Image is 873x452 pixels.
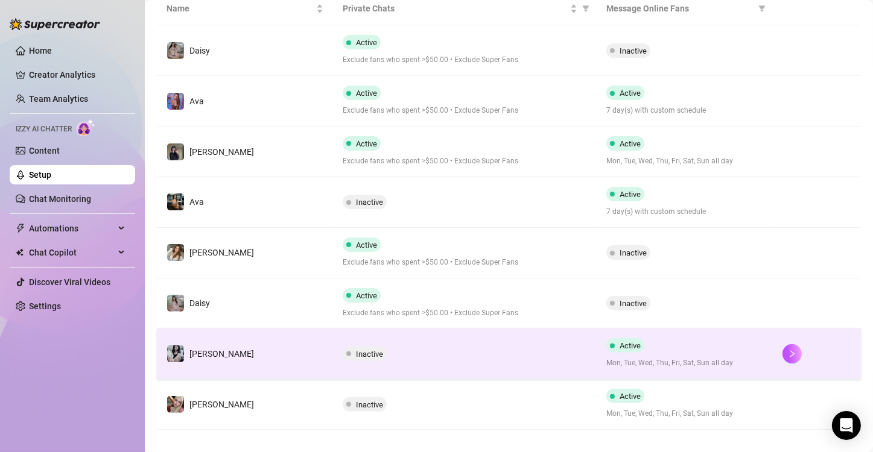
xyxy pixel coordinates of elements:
span: Active [356,89,377,98]
a: Team Analytics [29,94,88,104]
img: Daisy [167,295,184,312]
span: Active [620,89,641,98]
span: [PERSON_NAME] [189,349,254,359]
a: Discover Viral Videos [29,277,110,287]
span: Inactive [356,350,383,359]
span: Inactive [620,46,647,55]
span: Izzy AI Chatter [16,124,72,135]
span: Active [620,392,641,401]
a: Settings [29,301,61,311]
span: Chat Copilot [29,243,115,262]
img: logo-BBDzfeDw.svg [10,18,100,30]
span: Name [167,2,314,15]
img: AI Chatter [77,119,95,136]
span: Inactive [620,248,647,257]
span: Mon, Tue, Wed, Thu, Fri, Sat, Sun all day [606,357,763,369]
span: 7 day(s) with custom schedule [606,206,763,218]
span: right [788,350,796,358]
span: Exclude fans who spent >$50.00 • Exclude Super Fans [343,105,588,116]
span: [PERSON_NAME] [189,400,254,409]
div: Open Intercom Messenger [832,411,861,440]
span: Exclude fans who spent >$50.00 • Exclude Super Fans [343,307,588,319]
span: Mon, Tue, Wed, Thu, Fri, Sat, Sun all day [606,408,763,419]
span: Message Online Fans [606,2,754,15]
a: Home [29,46,52,55]
a: Content [29,146,60,155]
img: Paige [167,244,184,261]
img: Ava [167,93,184,110]
img: Ava [167,193,184,210]
a: Setup [29,170,51,180]
img: Anna [167,396,184,413]
span: Inactive [356,198,383,207]
span: Active [356,139,377,148]
img: Anna [167,143,184,160]
span: Inactive [356,400,383,409]
span: Active [356,240,377,250]
img: Sadie [167,345,184,362]
span: Private Chats [343,2,568,15]
span: Inactive [620,299,647,308]
span: Active [356,291,377,300]
span: filter [582,5,589,12]
span: Daisy [189,298,210,308]
span: Active [620,190,641,199]
span: Ava [189,197,204,207]
span: Exclude fans who spent >$50.00 • Exclude Super Fans [343,257,588,268]
span: Active [620,139,641,148]
span: [PERSON_NAME] [189,248,254,257]
span: thunderbolt [16,224,25,233]
span: Ava [189,96,204,106]
a: Creator Analytics [29,65,125,84]
button: right [783,344,802,363]
img: Daisy [167,42,184,59]
span: Active [356,38,377,47]
span: Automations [29,219,115,238]
span: [PERSON_NAME] [189,147,254,157]
span: filter [758,5,766,12]
span: 7 day(s) with custom schedule [606,105,763,116]
span: Exclude fans who spent >$50.00 • Exclude Super Fans [343,54,588,66]
span: Exclude fans who spent >$50.00 • Exclude Super Fans [343,155,588,167]
span: Mon, Tue, Wed, Thu, Fri, Sat, Sun all day [606,155,763,167]
a: Chat Monitoring [29,194,91,204]
span: Daisy [189,46,210,55]
span: Active [620,341,641,350]
img: Chat Copilot [16,248,24,257]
